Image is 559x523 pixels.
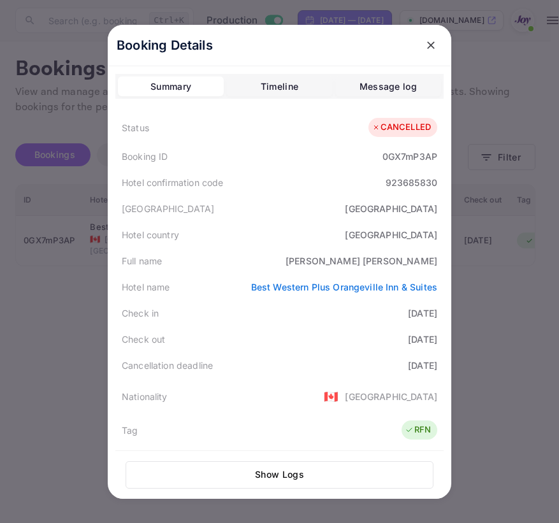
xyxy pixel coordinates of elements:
[122,202,215,215] div: [GEOGRAPHIC_DATA]
[359,79,417,94] div: Message log
[122,121,149,134] div: Status
[372,121,431,134] div: CANCELLED
[122,254,162,268] div: Full name
[122,333,165,346] div: Check out
[345,228,437,241] div: [GEOGRAPHIC_DATA]
[345,390,437,403] div: [GEOGRAPHIC_DATA]
[408,306,437,320] div: [DATE]
[286,254,437,268] div: [PERSON_NAME] [PERSON_NAME]
[335,76,441,97] button: Message log
[122,306,159,320] div: Check in
[386,176,437,189] div: 923685830
[118,76,224,97] button: Summary
[126,461,433,489] button: Show Logs
[122,424,138,437] div: Tag
[251,282,437,292] a: Best Western Plus Orangeville Inn & Suites
[122,228,179,241] div: Hotel country
[226,76,332,97] button: Timeline
[117,36,213,55] p: Booking Details
[382,150,437,163] div: 0GX7mP3AP
[324,385,338,408] span: United States
[122,280,170,294] div: Hotel name
[408,359,437,372] div: [DATE]
[419,34,442,57] button: close
[345,202,437,215] div: [GEOGRAPHIC_DATA]
[122,150,168,163] div: Booking ID
[150,79,191,94] div: Summary
[122,176,223,189] div: Hotel confirmation code
[122,359,213,372] div: Cancellation deadline
[405,424,431,436] div: RFN
[261,79,298,94] div: Timeline
[122,390,168,403] div: Nationality
[408,333,437,346] div: [DATE]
